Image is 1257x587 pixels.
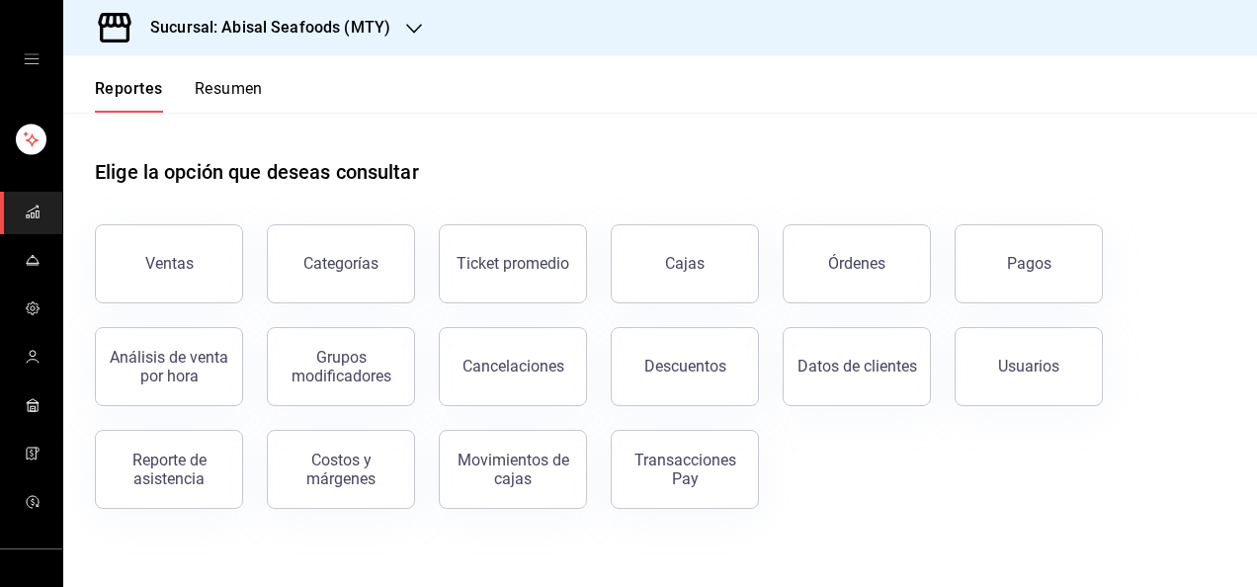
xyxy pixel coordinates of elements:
[797,357,917,376] div: Datos de clientes
[108,451,230,488] div: Reporte de asistencia
[303,254,378,273] div: Categorías
[95,327,243,406] button: Análisis de venta por hora
[955,224,1103,303] button: Pagos
[95,79,263,113] div: navigation tabs
[457,254,569,273] div: Ticket promedio
[95,79,163,113] button: Reportes
[267,224,415,303] button: Categorías
[783,327,931,406] button: Datos de clientes
[955,327,1103,406] button: Usuarios
[624,451,746,488] div: Transacciones Pay
[95,157,419,187] h1: Elige la opción que deseas consultar
[783,224,931,303] button: Órdenes
[462,357,564,376] div: Cancelaciones
[134,16,390,40] h3: Sucursal: Abisal Seafoods (MTY)
[611,327,759,406] button: Descuentos
[280,451,402,488] div: Costos y márgenes
[998,357,1059,376] div: Usuarios
[1007,254,1051,273] div: Pagos
[267,430,415,509] button: Costos y márgenes
[95,224,243,303] button: Ventas
[108,348,230,385] div: Análisis de venta por hora
[611,224,759,303] a: Cajas
[452,451,574,488] div: Movimientos de cajas
[145,254,194,273] div: Ventas
[95,430,243,509] button: Reporte de asistencia
[665,252,706,276] div: Cajas
[280,348,402,385] div: Grupos modificadores
[439,327,587,406] button: Cancelaciones
[611,430,759,509] button: Transacciones Pay
[195,79,263,113] button: Resumen
[24,51,40,67] button: open drawer
[267,327,415,406] button: Grupos modificadores
[439,430,587,509] button: Movimientos de cajas
[439,224,587,303] button: Ticket promedio
[644,357,726,376] div: Descuentos
[828,254,885,273] div: Órdenes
